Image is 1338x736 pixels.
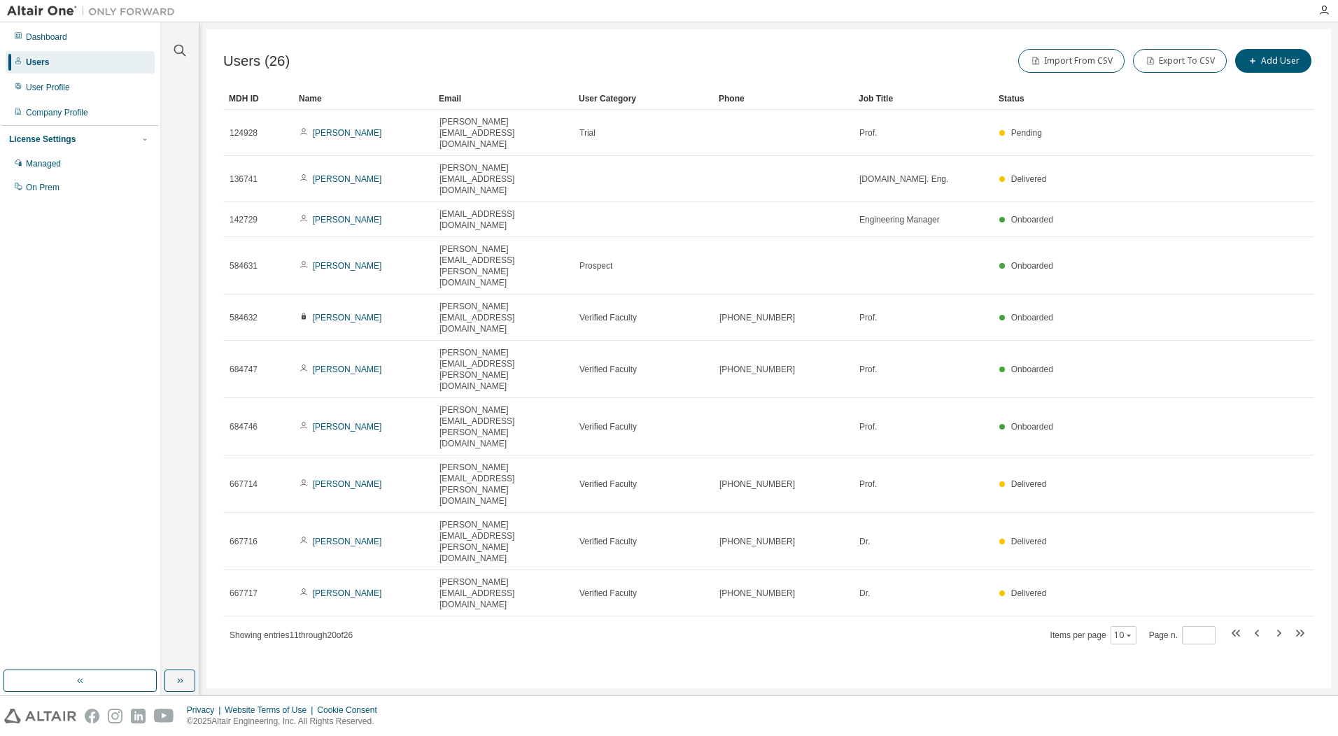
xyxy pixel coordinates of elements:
[1011,261,1053,271] span: Onboarded
[313,479,382,489] a: [PERSON_NAME]
[439,116,567,150] span: [PERSON_NAME][EMAIL_ADDRESS][DOMAIN_NAME]
[230,630,353,640] span: Showing entries 11 through 20 of 26
[313,261,382,271] a: [PERSON_NAME]
[313,313,382,323] a: [PERSON_NAME]
[579,87,707,110] div: User Category
[299,87,428,110] div: Name
[859,364,877,375] span: Prof.
[439,162,567,196] span: [PERSON_NAME][EMAIL_ADDRESS][DOMAIN_NAME]
[131,709,146,723] img: linkedin.svg
[313,174,382,184] a: [PERSON_NAME]
[1011,365,1053,374] span: Onboarded
[85,709,99,723] img: facebook.svg
[999,87,1230,110] div: Status
[579,536,637,547] span: Verified Faculty
[154,709,174,723] img: youtube.svg
[439,301,567,334] span: [PERSON_NAME][EMAIL_ADDRESS][DOMAIN_NAME]
[313,365,382,374] a: [PERSON_NAME]
[859,479,877,490] span: Prof.
[230,479,258,490] span: 667714
[719,364,795,375] span: [PHONE_NUMBER]
[579,421,637,432] span: Verified Faculty
[579,312,637,323] span: Verified Faculty
[579,364,637,375] span: Verified Faculty
[859,214,940,225] span: Engineering Manager
[313,215,382,225] a: [PERSON_NAME]
[1235,49,1311,73] button: Add User
[579,260,612,271] span: Prospect
[439,87,568,110] div: Email
[1149,626,1216,644] span: Page n.
[7,4,182,18] img: Altair One
[317,705,385,716] div: Cookie Consent
[313,128,382,138] a: [PERSON_NAME]
[719,479,795,490] span: [PHONE_NUMBER]
[719,588,795,599] span: [PHONE_NUMBER]
[1114,630,1133,641] button: 10
[1011,479,1047,489] span: Delivered
[230,364,258,375] span: 684747
[439,576,567,610] span: [PERSON_NAME][EMAIL_ADDRESS][DOMAIN_NAME]
[26,107,88,118] div: Company Profile
[230,174,258,185] span: 136741
[313,588,382,598] a: [PERSON_NAME]
[230,536,258,547] span: 667716
[187,716,386,728] p: © 2025 Altair Engineering, Inc. All Rights Reserved.
[223,53,290,69] span: Users (26)
[859,174,948,185] span: [DOMAIN_NAME]. Eng.
[719,536,795,547] span: [PHONE_NUMBER]
[313,422,382,432] a: [PERSON_NAME]
[230,214,258,225] span: 142729
[4,709,76,723] img: altair_logo.svg
[439,243,567,288] span: [PERSON_NAME][EMAIL_ADDRESS][PERSON_NAME][DOMAIN_NAME]
[1133,49,1227,73] button: Export To CSV
[313,537,382,546] a: [PERSON_NAME]
[230,588,258,599] span: 667717
[1011,174,1047,184] span: Delivered
[229,87,288,110] div: MDH ID
[859,127,877,139] span: Prof.
[579,127,596,139] span: Trial
[859,312,877,323] span: Prof.
[108,709,122,723] img: instagram.svg
[579,588,637,599] span: Verified Faculty
[859,536,870,547] span: Dr.
[26,57,49,68] div: Users
[439,347,567,392] span: [PERSON_NAME][EMAIL_ADDRESS][PERSON_NAME][DOMAIN_NAME]
[26,158,61,169] div: Managed
[719,87,847,110] div: Phone
[859,421,877,432] span: Prof.
[1011,537,1047,546] span: Delivered
[9,134,76,145] div: License Settings
[230,260,258,271] span: 584631
[439,208,567,231] span: [EMAIL_ADDRESS][DOMAIN_NAME]
[26,31,67,43] div: Dashboard
[230,421,258,432] span: 684746
[1011,128,1042,138] span: Pending
[230,312,258,323] span: 584632
[1018,49,1125,73] button: Import From CSV
[1050,626,1136,644] span: Items per page
[579,479,637,490] span: Verified Faculty
[225,705,317,716] div: Website Terms of Use
[859,87,987,110] div: Job Title
[439,404,567,449] span: [PERSON_NAME][EMAIL_ADDRESS][PERSON_NAME][DOMAIN_NAME]
[439,519,567,564] span: [PERSON_NAME][EMAIL_ADDRESS][PERSON_NAME][DOMAIN_NAME]
[230,127,258,139] span: 124928
[1011,313,1053,323] span: Onboarded
[719,312,795,323] span: [PHONE_NUMBER]
[1011,588,1047,598] span: Delivered
[1011,215,1053,225] span: Onboarded
[439,462,567,507] span: [PERSON_NAME][EMAIL_ADDRESS][PERSON_NAME][DOMAIN_NAME]
[26,82,70,93] div: User Profile
[187,705,225,716] div: Privacy
[1011,422,1053,432] span: Onboarded
[26,182,59,193] div: On Prem
[859,588,870,599] span: Dr.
